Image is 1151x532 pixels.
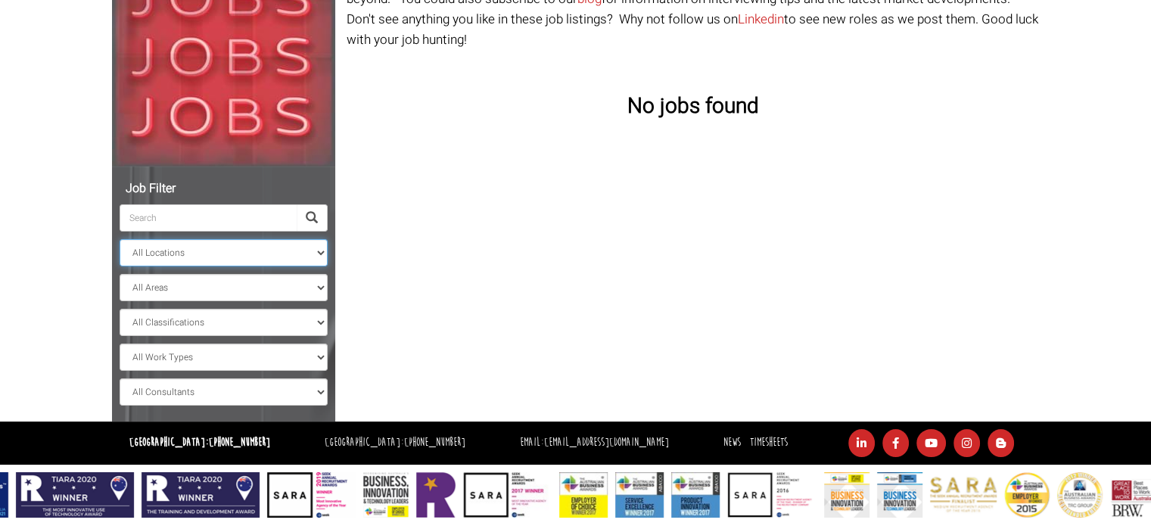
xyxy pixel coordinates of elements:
[723,435,741,450] a: News
[120,182,328,196] h5: Job Filter
[120,204,297,232] input: Search
[738,10,784,29] a: Linkedin
[347,95,1039,119] h3: No jobs found
[404,435,465,450] a: [PHONE_NUMBER]
[544,435,669,450] a: [EMAIL_ADDRESS][DOMAIN_NAME]
[209,435,270,450] a: [PHONE_NUMBER]
[750,435,788,450] a: Timesheets
[129,435,270,450] strong: [GEOGRAPHIC_DATA]:
[321,432,469,454] li: [GEOGRAPHIC_DATA]:
[516,432,673,454] li: Email:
